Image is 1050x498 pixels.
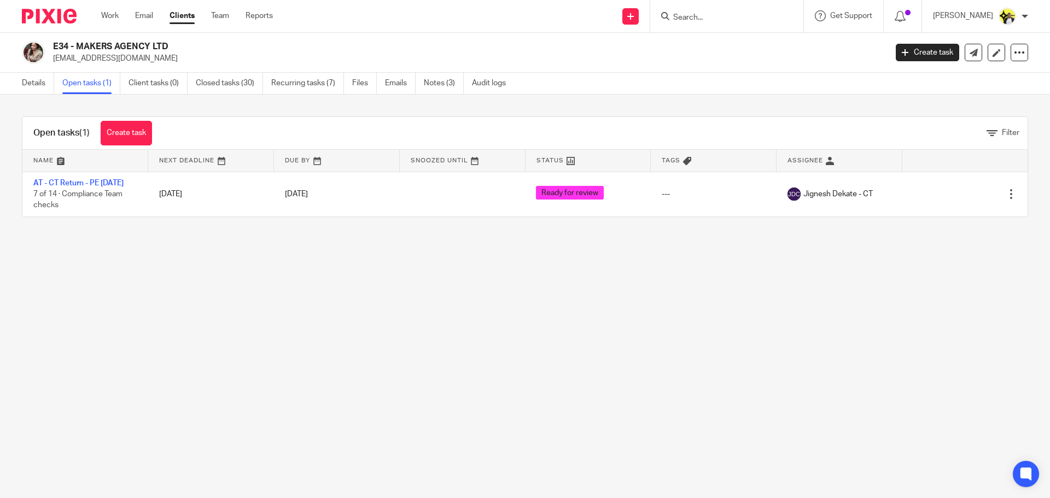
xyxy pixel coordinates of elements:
p: [PERSON_NAME] [933,10,993,21]
span: Ready for review [536,186,604,200]
span: Filter [1002,129,1019,137]
img: svg%3E [787,188,801,201]
img: Pixie [22,9,77,24]
a: Files [352,73,377,94]
a: Reports [246,10,273,21]
a: Work [101,10,119,21]
a: Open tasks (1) [62,73,120,94]
td: [DATE] [148,172,274,216]
span: Snoozed Until [411,157,468,163]
span: Get Support [830,12,872,20]
a: Create task [101,121,152,145]
img: Carine-Starbridge.jpg [999,8,1016,25]
a: Team [211,10,229,21]
a: Closed tasks (30) [196,73,263,94]
a: Create task [896,44,959,61]
a: Audit logs [472,73,514,94]
a: Emails [385,73,416,94]
span: Status [536,157,564,163]
a: Notes (3) [424,73,464,94]
p: [EMAIL_ADDRESS][DOMAIN_NAME] [53,53,879,64]
a: Recurring tasks (7) [271,73,344,94]
a: Client tasks (0) [129,73,188,94]
h2: E34 - MAKERS AGENCY LTD [53,41,714,52]
a: Clients [170,10,195,21]
input: Search [672,13,771,23]
span: 7 of 14 · Compliance Team checks [33,190,122,209]
a: Details [22,73,54,94]
span: Jignesh Dekate - CT [803,189,873,200]
span: [DATE] [285,190,308,198]
span: (1) [79,128,90,137]
span: Tags [662,157,680,163]
div: --- [662,189,766,200]
img: Jacqueline%20Eyewe.jpg [22,41,45,64]
a: AT - CT Return - PE [DATE] [33,179,124,187]
h1: Open tasks [33,127,90,139]
a: Email [135,10,153,21]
